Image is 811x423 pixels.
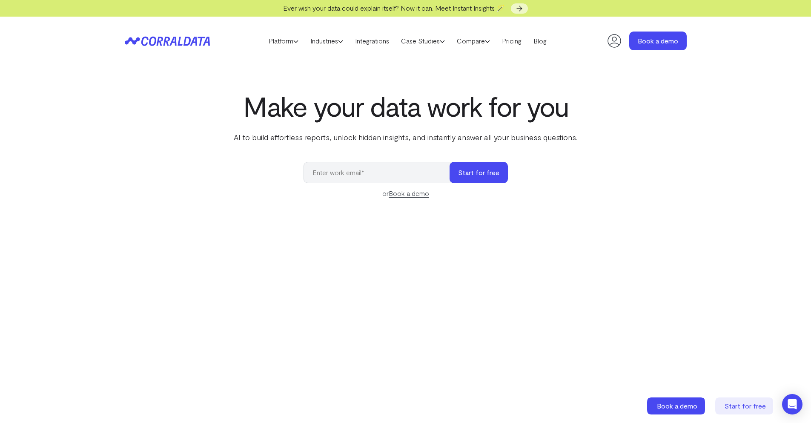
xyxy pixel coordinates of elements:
a: Pricing [496,35,527,47]
span: Start for free [725,402,766,410]
a: Book a demo [647,397,707,414]
div: Open Intercom Messenger [782,394,802,414]
a: Industries [304,35,349,47]
span: Ever wish your data could explain itself? Now it can. Meet Instant Insights 🪄 [283,4,505,12]
a: Start for free [715,397,775,414]
a: Book a demo [629,32,687,50]
a: Book a demo [389,189,429,198]
input: Enter work email* [304,162,458,183]
a: Compare [451,35,496,47]
span: Book a demo [657,402,697,410]
button: Start for free [450,162,508,183]
h1: Make your data work for you [232,91,579,121]
a: Case Studies [395,35,451,47]
div: or [304,188,508,199]
a: Blog [527,35,553,47]
a: Platform [263,35,304,47]
p: AI to build effortless reports, unlock hidden insights, and instantly answer all your business qu... [232,132,579,143]
a: Integrations [349,35,395,47]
